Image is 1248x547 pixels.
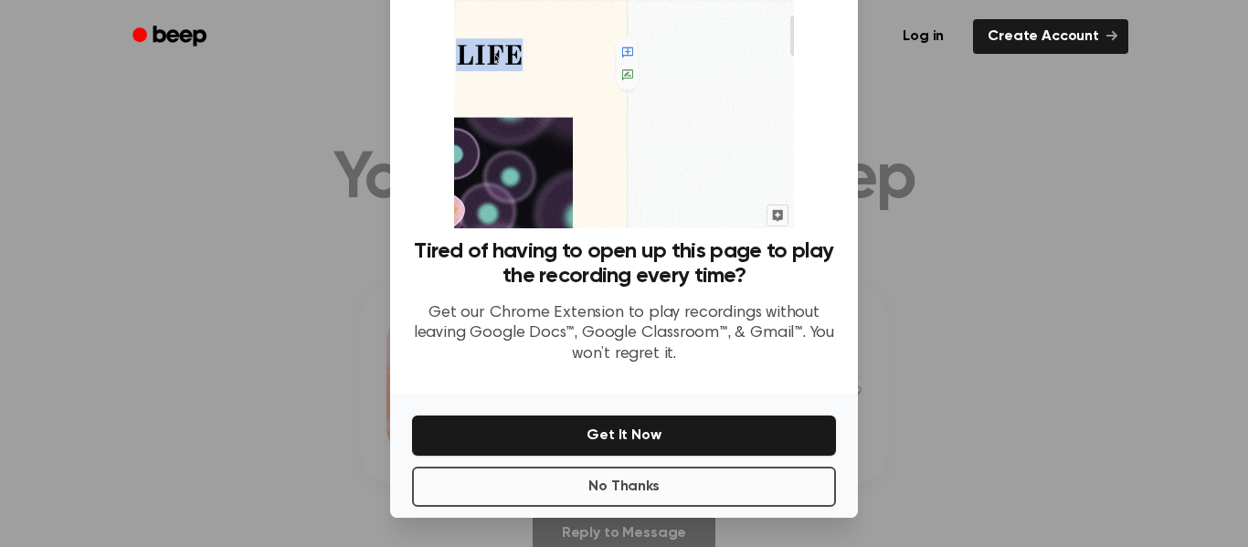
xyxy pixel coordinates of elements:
[120,19,223,55] a: Beep
[973,19,1128,54] a: Create Account
[412,467,836,507] button: No Thanks
[412,303,836,365] p: Get our Chrome Extension to play recordings without leaving Google Docs™, Google Classroom™, & Gm...
[412,239,836,289] h3: Tired of having to open up this page to play the recording every time?
[412,416,836,456] button: Get It Now
[884,16,962,58] a: Log in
